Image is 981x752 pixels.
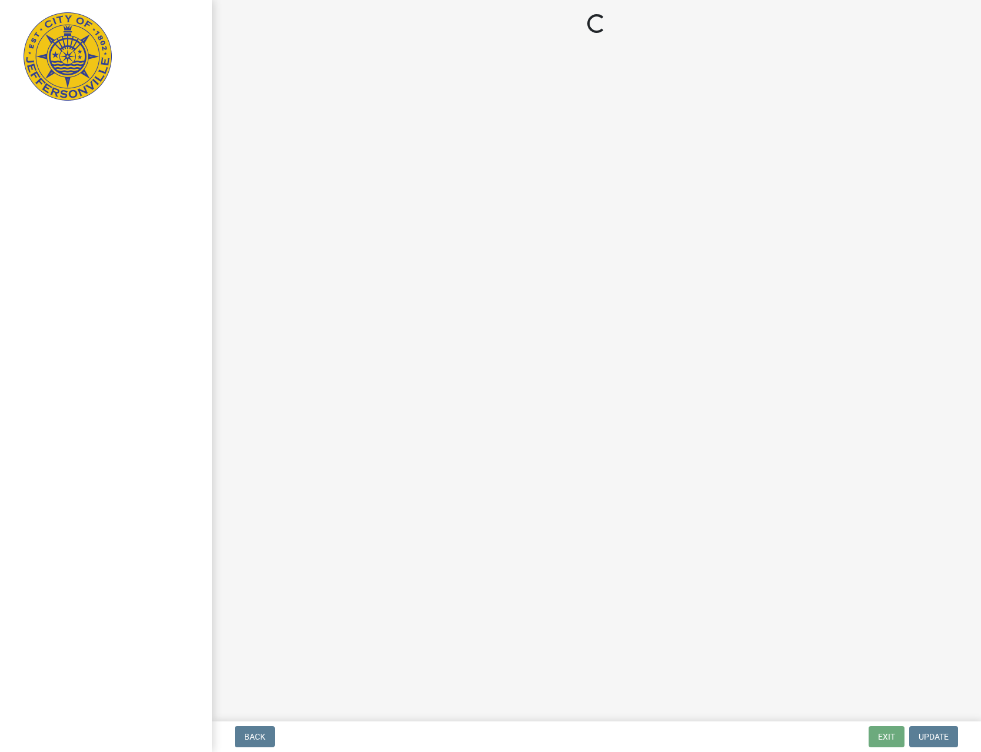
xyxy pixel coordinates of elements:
button: Back [235,726,275,747]
img: City of Jeffersonville, Indiana [24,12,112,101]
span: Update [919,732,949,741]
button: Update [909,726,958,747]
button: Exit [869,726,904,747]
span: Back [244,732,265,741]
